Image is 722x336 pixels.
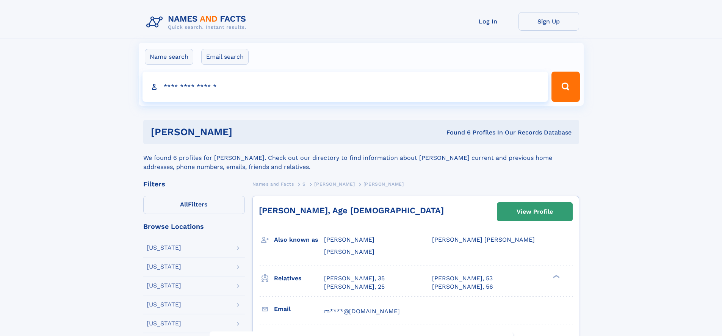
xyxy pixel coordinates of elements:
[274,233,324,246] h3: Also known as
[518,12,579,31] a: Sign Up
[432,283,493,291] a: [PERSON_NAME], 56
[363,181,404,187] span: [PERSON_NAME]
[302,179,306,189] a: S
[324,248,374,255] span: [PERSON_NAME]
[324,283,385,291] a: [PERSON_NAME], 25
[143,72,548,102] input: search input
[143,181,245,188] div: Filters
[147,302,181,308] div: [US_STATE]
[324,274,385,283] a: [PERSON_NAME], 35
[339,128,572,137] div: Found 6 Profiles In Our Records Database
[252,179,294,189] a: Names and Facts
[143,144,579,172] div: We found 6 profiles for [PERSON_NAME]. Check out our directory to find information about [PERSON_...
[302,181,306,187] span: S
[147,264,181,270] div: [US_STATE]
[432,236,535,243] span: [PERSON_NAME] [PERSON_NAME]
[201,49,249,65] label: Email search
[143,196,245,214] label: Filters
[147,283,181,289] div: [US_STATE]
[324,236,374,243] span: [PERSON_NAME]
[151,127,340,137] h1: [PERSON_NAME]
[314,179,355,189] a: [PERSON_NAME]
[145,49,193,65] label: Name search
[274,303,324,316] h3: Email
[143,223,245,230] div: Browse Locations
[259,206,444,215] a: [PERSON_NAME], Age [DEMOGRAPHIC_DATA]
[497,203,572,221] a: View Profile
[551,72,579,102] button: Search Button
[143,12,252,33] img: Logo Names and Facts
[517,203,553,220] div: View Profile
[458,12,518,31] a: Log In
[274,272,324,285] h3: Relatives
[147,245,181,251] div: [US_STATE]
[180,201,188,208] span: All
[314,181,355,187] span: [PERSON_NAME]
[551,274,560,279] div: ❯
[432,274,493,283] a: [PERSON_NAME], 53
[147,320,181,327] div: [US_STATE]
